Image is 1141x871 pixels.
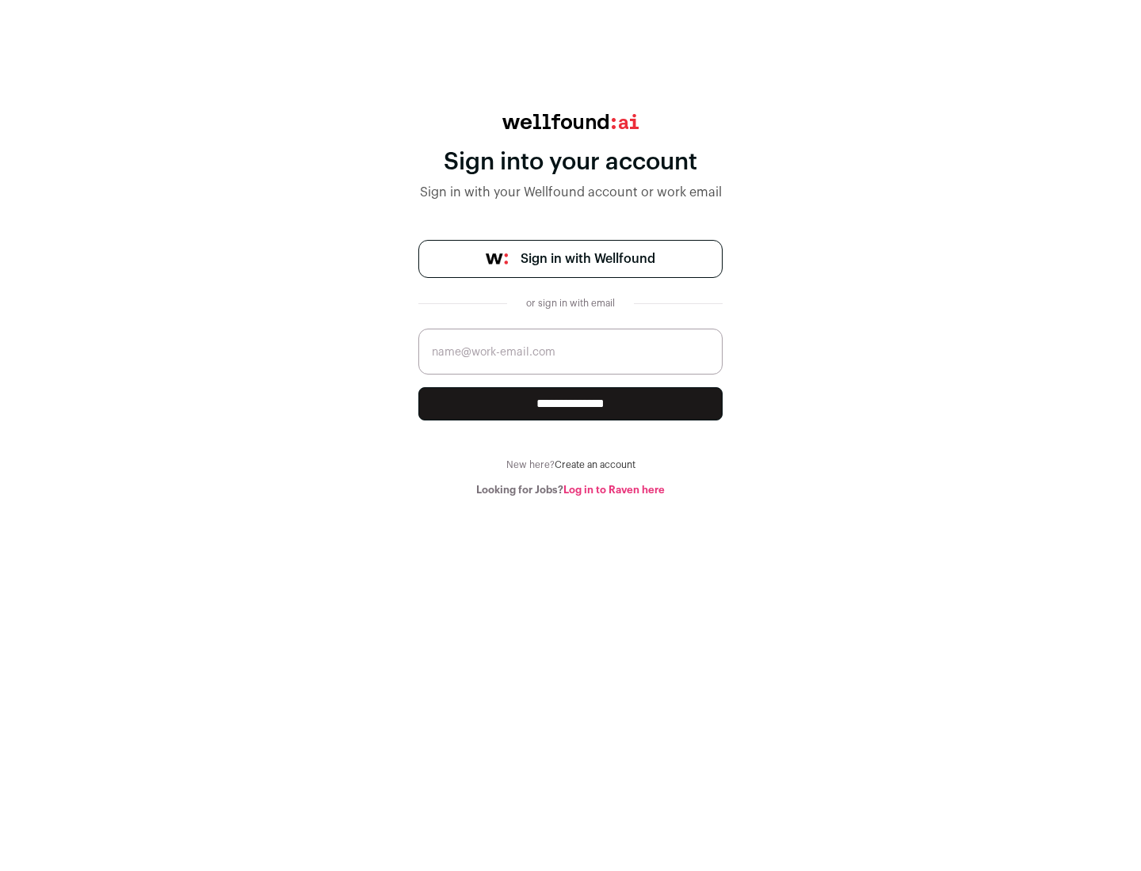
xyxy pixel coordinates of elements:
[521,249,655,268] span: Sign in with Wellfound
[520,297,621,310] div: or sign in with email
[486,253,508,264] img: wellfound-symbol-flush-black-fb3c872781a75f747ccb3a119075da62bfe97bd399995f84a933054e44a575c4.png
[418,329,723,375] input: name@work-email.com
[418,148,723,177] div: Sign into your account
[418,240,723,278] a: Sign in with Wellfound
[418,458,723,471] div: New here?
[418,484,723,496] div: Looking for Jobs?
[418,183,723,202] div: Sign in with your Wellfound account or work email
[555,460,635,470] a: Create an account
[563,485,665,495] a: Log in to Raven here
[502,114,639,129] img: wellfound:ai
